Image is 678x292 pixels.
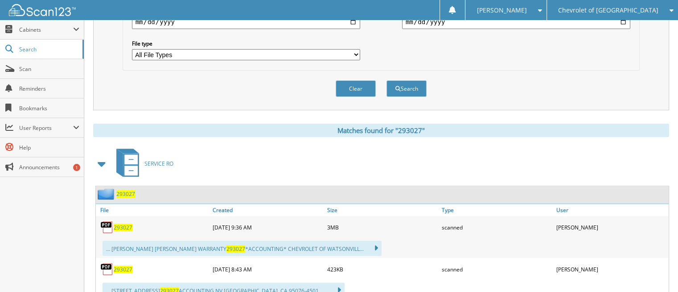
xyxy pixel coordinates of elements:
[19,124,73,132] span: User Reports
[554,260,669,278] div: [PERSON_NAME]
[440,218,554,236] div: scanned
[132,15,360,29] input: start
[210,218,325,236] div: [DATE] 9:36 AM
[325,260,440,278] div: 423KB
[19,104,79,112] span: Bookmarks
[19,65,79,73] span: Scan
[336,80,376,97] button: Clear
[116,190,135,198] a: 293027
[325,218,440,236] div: 3MB
[103,241,382,256] div: ... [PERSON_NAME] [PERSON_NAME] WARRANTY *ACCOUNTING* CHEVROLET OF WATSONVILL...
[226,245,245,253] span: 293027
[19,26,73,33] span: Cabinets
[111,146,173,181] a: SERVICE RO
[554,204,669,216] a: User
[73,164,80,171] div: 1
[554,218,669,236] div: [PERSON_NAME]
[132,40,360,47] label: File type
[440,260,554,278] div: scanned
[114,266,132,273] a: 293027
[386,80,427,97] button: Search
[19,163,79,171] span: Announcements
[98,188,116,200] img: folder2.png
[19,46,78,53] span: Search
[100,263,114,276] img: PDF.png
[100,221,114,234] img: PDF.png
[325,204,440,216] a: Size
[477,8,526,13] span: [PERSON_NAME]
[210,204,325,216] a: Created
[402,15,630,29] input: end
[96,204,210,216] a: File
[19,144,79,151] span: Help
[558,8,658,13] span: Chevrolet of [GEOGRAPHIC_DATA]
[93,124,669,137] div: Matches found for "293027"
[114,224,132,231] a: 293027
[19,85,79,92] span: Reminders
[9,4,76,16] img: scan123-logo-white.svg
[144,160,173,167] span: SERVICE RO
[210,260,325,278] div: [DATE] 8:43 AM
[440,204,554,216] a: Type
